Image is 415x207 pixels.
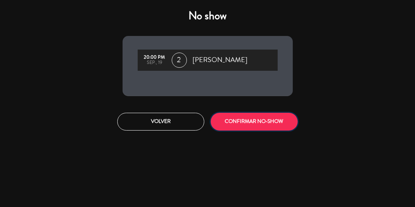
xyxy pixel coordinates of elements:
[193,54,248,66] span: [PERSON_NAME]
[123,9,293,23] h4: No show
[117,113,204,131] button: Volver
[141,60,168,65] div: sep., 19
[141,55,168,60] div: 20:00 PM
[211,113,298,131] button: CONFIRMAR NO-SHOW
[172,53,187,68] span: 2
